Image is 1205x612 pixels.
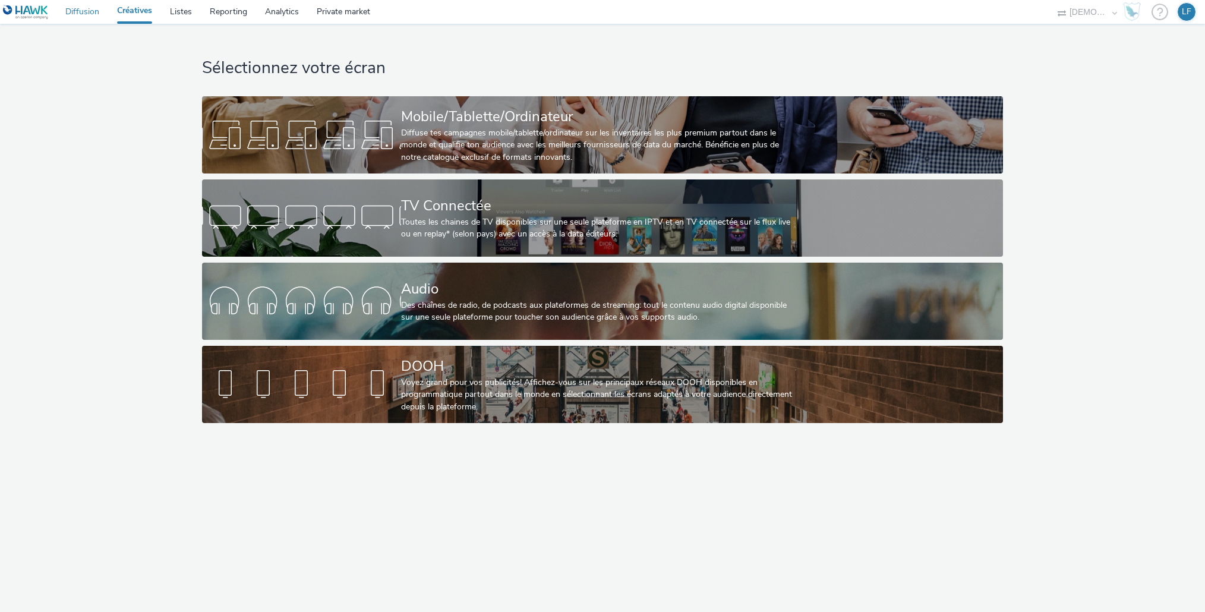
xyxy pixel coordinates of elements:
h1: Sélectionnez votre écran [202,57,1002,80]
a: DOOHVoyez grand pour vos publicités! Affichez-vous sur les principaux réseaux DOOH disponibles en... [202,346,1002,423]
div: Toutes les chaines de TV disponibles sur une seule plateforme en IPTV et en TV connectée sur le f... [401,216,799,241]
a: Mobile/Tablette/OrdinateurDiffuse tes campagnes mobile/tablette/ordinateur sur les inventaires le... [202,96,1002,173]
img: undefined Logo [3,5,49,20]
div: Des chaînes de radio, de podcasts aux plateformes de streaming: tout le contenu audio digital dis... [401,299,799,324]
div: Voyez grand pour vos publicités! Affichez-vous sur les principaux réseaux DOOH disponibles en pro... [401,377,799,413]
a: AudioDes chaînes de radio, de podcasts aux plateformes de streaming: tout le contenu audio digita... [202,263,1002,340]
a: TV ConnectéeToutes les chaines de TV disponibles sur une seule plateforme en IPTV et en TV connec... [202,179,1002,257]
div: Audio [401,279,799,299]
div: DOOH [401,356,799,377]
div: Diffuse tes campagnes mobile/tablette/ordinateur sur les inventaires les plus premium partout dan... [401,127,799,163]
a: Hawk Academy [1123,2,1146,21]
div: TV Connectée [401,195,799,216]
div: LF [1182,3,1191,21]
div: Mobile/Tablette/Ordinateur [401,106,799,127]
img: Hawk Academy [1123,2,1141,21]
